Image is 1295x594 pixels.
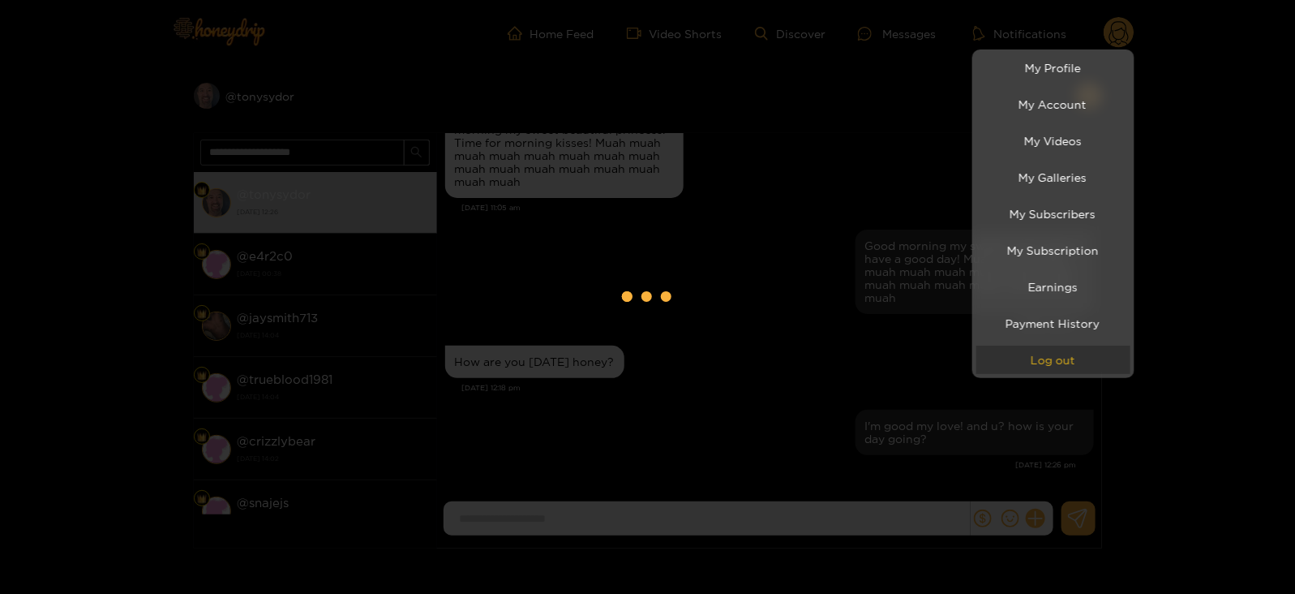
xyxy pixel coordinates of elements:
[976,163,1130,192] a: My Galleries
[976,309,1130,338] a: Payment History
[976,236,1130,265] a: My Subscription
[976,90,1130,118] a: My Account
[976,127,1130,155] a: My Videos
[976,200,1130,228] a: My Subscribers
[976,54,1130,82] a: My Profile
[976,346,1130,374] button: Log out
[976,273,1130,301] a: Earnings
